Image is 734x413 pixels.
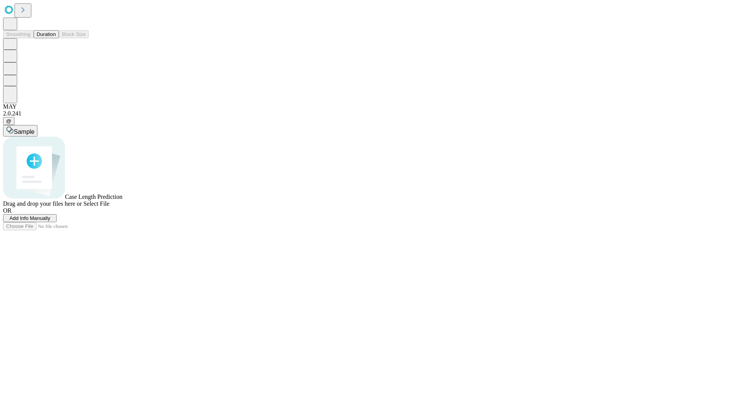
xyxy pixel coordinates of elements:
[3,103,731,110] div: MAY
[3,110,731,117] div: 2.0.241
[3,117,15,125] button: @
[3,30,34,38] button: Smoothing
[83,200,109,207] span: Select File
[3,214,57,222] button: Add Info Manually
[3,207,11,214] span: OR
[3,125,37,137] button: Sample
[6,118,11,124] span: @
[14,128,34,135] span: Sample
[10,215,50,221] span: Add Info Manually
[34,30,59,38] button: Duration
[3,200,82,207] span: Drag and drop your files here or
[65,193,122,200] span: Case Length Prediction
[59,30,89,38] button: Block Size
